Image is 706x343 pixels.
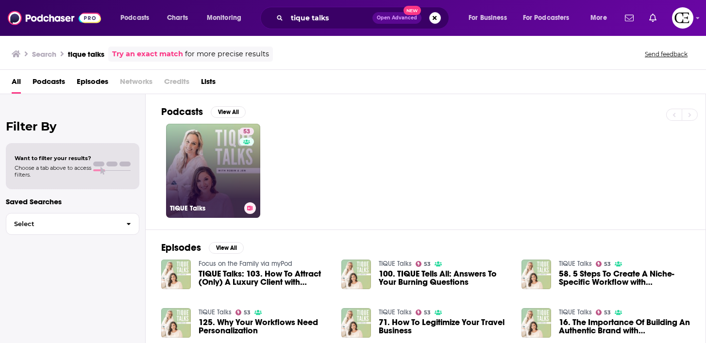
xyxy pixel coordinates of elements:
[239,128,254,135] a: 53
[269,7,458,29] div: Search podcasts, credits, & more...
[199,260,292,268] a: Focus on the Family via myPod
[596,261,611,267] a: 53
[15,164,91,178] span: Choose a tab above to access filters.
[8,9,101,27] img: Podchaser - Follow, Share and Rate Podcasts
[77,74,108,94] a: Episodes
[379,318,510,335] a: 71. How To Legitimize Your Travel Business
[462,10,519,26] button: open menu
[372,12,421,24] button: Open AdvancedNew
[166,124,260,218] a: 53TIQUE Talks
[209,242,244,254] button: View All
[207,11,241,25] span: Monitoring
[590,11,607,25] span: More
[645,10,660,26] a: Show notifications dropdown
[120,74,152,94] span: Networks
[185,49,269,60] span: for more precise results
[164,74,189,94] span: Credits
[6,213,139,235] button: Select
[341,308,371,338] img: 71. How To Legitimize Your Travel Business
[523,11,570,25] span: For Podcasters
[672,7,693,29] button: Show profile menu
[379,270,510,286] a: 100. TIQUE Tells All: Answers To Your Burning Questions
[112,49,183,60] a: Try an exact match
[559,318,690,335] span: 16. The Importance Of Building An Authentic Brand with [PERSON_NAME]
[517,10,584,26] button: open menu
[243,127,250,137] span: 53
[161,242,244,254] a: EpisodesView All
[161,10,194,26] a: Charts
[244,310,251,315] span: 53
[15,155,91,162] span: Want to filter your results?
[559,270,690,286] span: 58. 5 Steps To Create A Niche-Specific Workflow with [PERSON_NAME]
[200,10,254,26] button: open menu
[170,204,240,212] h3: TIQUE Talks
[161,106,203,118] h2: Podcasts
[211,106,246,118] button: View All
[33,74,65,94] a: Podcasts
[199,270,330,286] span: TIQUE Talks: 103. How To Attract (Only) A Luxury Client with [PERSON_NAME]
[559,318,690,335] a: 16. The Importance Of Building An Authentic Brand with Amandolin Webb
[287,10,372,26] input: Search podcasts, credits, & more...
[604,310,611,315] span: 53
[379,260,412,268] a: TIQUE Talks
[403,6,421,15] span: New
[199,318,330,335] a: 125. Why Your Workflows Need Personalization
[559,260,592,268] a: TIQUE Talks
[521,308,551,338] img: 16. The Importance Of Building An Authentic Brand with Amandolin Webb
[642,50,690,58] button: Send feedback
[621,10,638,26] a: Show notifications dropdown
[416,310,431,315] a: 53
[377,16,417,20] span: Open Advanced
[199,308,232,316] a: TIQUE Talks
[201,74,216,94] a: Lists
[469,11,507,25] span: For Business
[161,106,246,118] a: PodcastsView All
[416,261,431,267] a: 53
[32,49,56,59] h3: Search
[199,270,330,286] a: TIQUE Talks: 103. How To Attract (Only) A Luxury Client with Julie Ann Hargett
[341,260,371,289] img: 100. TIQUE Tells All: Answers To Your Burning Questions
[596,310,611,315] a: 53
[167,11,188,25] span: Charts
[114,10,162,26] button: open menu
[120,11,149,25] span: Podcasts
[68,49,104,59] h3: tique talks
[12,74,21,94] a: All
[672,7,693,29] img: User Profile
[6,197,139,206] p: Saved Searches
[6,119,139,133] h2: Filter By
[424,310,431,315] span: 53
[521,260,551,289] img: 58. 5 Steps To Create A Niche-Specific Workflow with Ashlyn Puckett
[584,10,619,26] button: open menu
[424,262,431,266] span: 53
[672,7,693,29] span: Logged in as cozyearthaudio
[161,308,191,338] img: 125. Why Your Workflows Need Personalization
[559,308,592,316] a: TIQUE Talks
[235,310,251,315] a: 53
[161,242,201,254] h2: Episodes
[379,308,412,316] a: TIQUE Talks
[604,262,611,266] span: 53
[6,221,118,227] span: Select
[161,260,191,289] img: TIQUE Talks: 103. How To Attract (Only) A Luxury Client with Julie Ann Hargett
[559,270,690,286] a: 58. 5 Steps To Create A Niche-Specific Workflow with Ashlyn Puckett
